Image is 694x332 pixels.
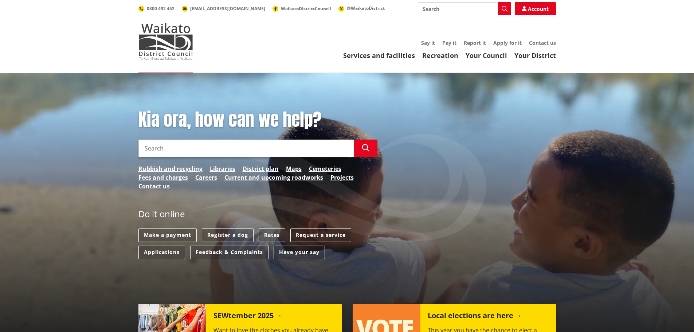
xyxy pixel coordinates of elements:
a: Request a service [290,229,351,242]
a: District plan [243,164,279,173]
a: WaikatoDistrictCouncil [272,5,331,12]
a: Rubbish and recycling [138,164,203,173]
a: Feedback & Complaints [190,246,268,259]
a: Libraries [210,164,235,173]
a: Current and upcoming roadworks [224,173,323,182]
a: Make a payment [138,229,197,242]
h2: Do it online [138,209,185,222]
img: Waikato District Council - Te Kaunihera aa Takiwaa o Waikato [138,23,193,60]
a: Apply for it [493,39,522,46]
a: Pay it [442,39,456,46]
a: Say it [421,39,435,46]
span: [EMAIL_ADDRESS][DOMAIN_NAME] [190,5,265,12]
span: 0800 492 452 [147,5,175,12]
a: 0800 492 452 [138,5,175,12]
a: Projects [330,173,354,182]
a: Cemeteries [309,164,341,173]
a: Your Council [466,51,507,60]
a: Applications [138,246,185,259]
a: Maps [286,164,302,173]
a: Contact us [529,39,556,46]
a: Report it [464,39,486,46]
h2: SEWtember 2025 [213,311,282,322]
a: Fees and charges [138,173,188,182]
span: WaikatoDistrictCouncil [281,5,331,12]
input: Search input [138,140,354,157]
a: Services and facilities [343,51,415,60]
a: @WaikatoDistrict [338,5,385,11]
a: Careers [195,173,217,182]
a: Recreation [422,51,458,60]
a: [EMAIL_ADDRESS][DOMAIN_NAME] [182,5,265,12]
span: @WaikatoDistrict [347,5,385,11]
a: Register a dog [202,229,254,242]
a: Your District [514,51,556,60]
a: Have your say [274,246,325,259]
a: Account [515,2,556,15]
h1: Kia ora, how can we help? [138,109,377,130]
a: Rates [259,229,285,242]
a: Contact us [138,182,170,191]
h2: Local elections are here [428,311,522,322]
input: Search input [418,2,511,15]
